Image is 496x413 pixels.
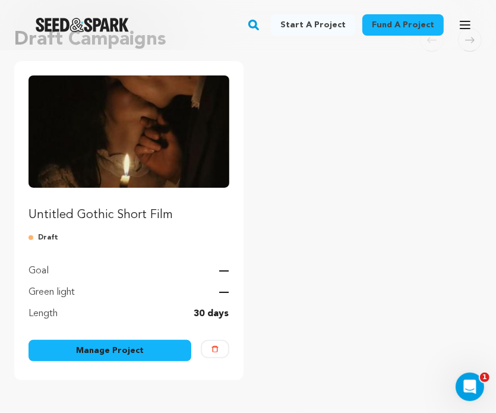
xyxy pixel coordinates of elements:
[480,373,489,382] span: 1
[29,233,38,242] img: submitted-for-review.svg
[29,285,75,299] p: Green light
[220,285,229,299] p: —
[29,340,191,361] a: Manage Project
[36,18,129,32] a: Seed&Spark Homepage
[36,18,129,32] img: Seed&Spark Logo Dark Mode
[362,14,444,36] a: Fund a project
[29,207,229,223] p: Untitled Gothic Short Film
[29,307,58,321] p: Length
[271,14,355,36] a: Start a project
[29,233,229,242] p: Draft
[29,264,49,278] p: Goal
[220,264,229,278] p: —
[194,307,229,321] p: 30 days
[211,346,218,352] img: trash-empty.svg
[456,373,484,401] iframe: Intercom live chat
[29,75,229,223] a: Fund Untitled Gothic Short Film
